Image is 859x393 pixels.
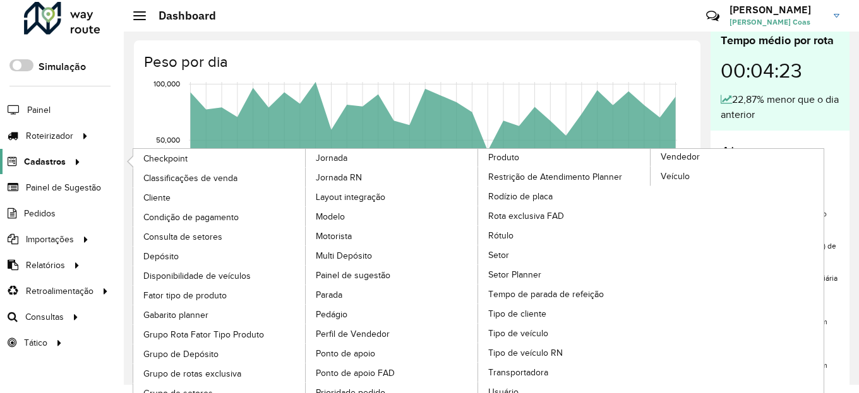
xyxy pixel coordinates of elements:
a: Tempo de parada de refeição [478,284,651,303]
span: Motorista [316,230,352,243]
a: Restrição de Atendimento Planner [478,167,651,186]
a: Depósito [133,247,306,266]
text: 100,000 [153,79,180,88]
span: Vendedor [661,150,700,163]
text: 50,000 [156,136,180,144]
a: Checkpoint [133,149,306,168]
span: Tipo de veículo RN [488,346,563,360]
span: Modelo [316,210,345,223]
span: Ponto de apoio [316,347,375,360]
a: Modelo [306,207,479,226]
a: Ponto de apoio [306,344,479,363]
span: Transportadora [488,366,548,379]
span: Consultas [25,310,64,324]
div: Tempo médio por rota [721,32,839,49]
div: 00:04:23 [721,49,839,92]
span: Jornada RN [316,171,362,184]
a: Contato Rápido [699,3,726,30]
a: Transportadora [478,363,651,382]
span: Relatórios [26,259,65,272]
a: Setor Planner [478,265,651,284]
span: Rótulo [488,229,514,242]
span: Restrição de Atendimento Planner [488,170,622,184]
span: Jornada [316,151,347,165]
span: Painel [27,103,51,117]
span: Grupo de rotas exclusiva [143,367,241,380]
span: Classificações de venda [143,172,237,185]
a: Rótulo [478,226,651,245]
a: Fator tipo de produto [133,286,306,305]
a: Parada [306,285,479,304]
h2: Dashboard [146,9,216,23]
span: Rodízio de placa [488,190,553,203]
a: Ponto de apoio FAD [306,363,479,382]
span: Consulta de setores [143,230,222,243]
a: Painel de sugestão [306,266,479,284]
h4: Alertas [721,143,839,161]
span: Pedágio [316,308,347,321]
span: Depósito [143,250,179,263]
a: Layout integração [306,187,479,206]
span: Tempo de parada de refeição [488,288,604,301]
a: Rodízio de placa [478,187,651,206]
a: Perfil de Vendedor [306,324,479,343]
a: Grupo de rotas exclusiva [133,364,306,383]
div: 22,87% menor que o dia anterior [721,92,839,122]
span: Multi Depósito [316,249,372,262]
a: Grupo de Depósito [133,344,306,363]
a: Multi Depósito [306,246,479,265]
span: Disponibilidade de veículos [143,269,251,283]
span: Rota exclusiva FAD [488,209,564,223]
span: Grupo Rota Fator Tipo Produto [143,328,264,341]
a: Disponibilidade de veículos [133,266,306,285]
a: Consulta de setores [133,227,306,246]
a: Jornada RN [306,168,479,187]
span: Gabarito planner [143,308,208,322]
span: Grupo de Depósito [143,348,219,361]
a: Condição de pagamento [133,208,306,226]
span: Parada [316,288,342,302]
a: Veículo [651,167,824,185]
span: Roteirizador [26,129,73,143]
a: Pedágio [306,305,479,324]
a: Rota exclusiva FAD [478,206,651,225]
a: Tipo de veículo RN [478,343,651,362]
a: Tipo de cliente [478,304,651,323]
span: Painel de Sugestão [26,181,101,194]
span: Produto [488,151,519,164]
a: Setor [478,245,651,264]
a: Tipo de veículo [478,324,651,343]
span: Cadastros [24,155,66,168]
a: Cliente [133,188,306,207]
span: Cliente [143,191,171,204]
span: Retroalimentação [26,284,93,298]
span: Veículo [661,170,690,183]
span: Tático [24,336,47,349]
span: Painel de sugestão [316,269,390,282]
a: Classificações de venda [133,168,306,187]
span: Setor [488,249,509,262]
label: Simulação [39,59,86,74]
span: Pedidos [24,207,56,220]
a: Motorista [306,226,479,245]
span: Fator tipo de produto [143,289,227,302]
span: Importações [26,233,74,246]
h3: [PERSON_NAME] [730,4,824,16]
span: Tipo de cliente [488,307,546,320]
h4: Peso por dia [144,53,688,71]
span: Layout integração [316,191,385,204]
span: Ponto de apoio FAD [316,367,395,380]
a: Grupo Rota Fator Tipo Produto [133,325,306,344]
a: Gabarito planner [133,305,306,324]
span: Setor Planner [488,268,541,281]
span: Condição de pagamento [143,211,239,224]
span: Perfil de Vendedor [316,327,390,341]
span: [PERSON_NAME] Coas [730,16,824,28]
span: Checkpoint [143,152,188,165]
span: Tipo de veículo [488,327,548,340]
